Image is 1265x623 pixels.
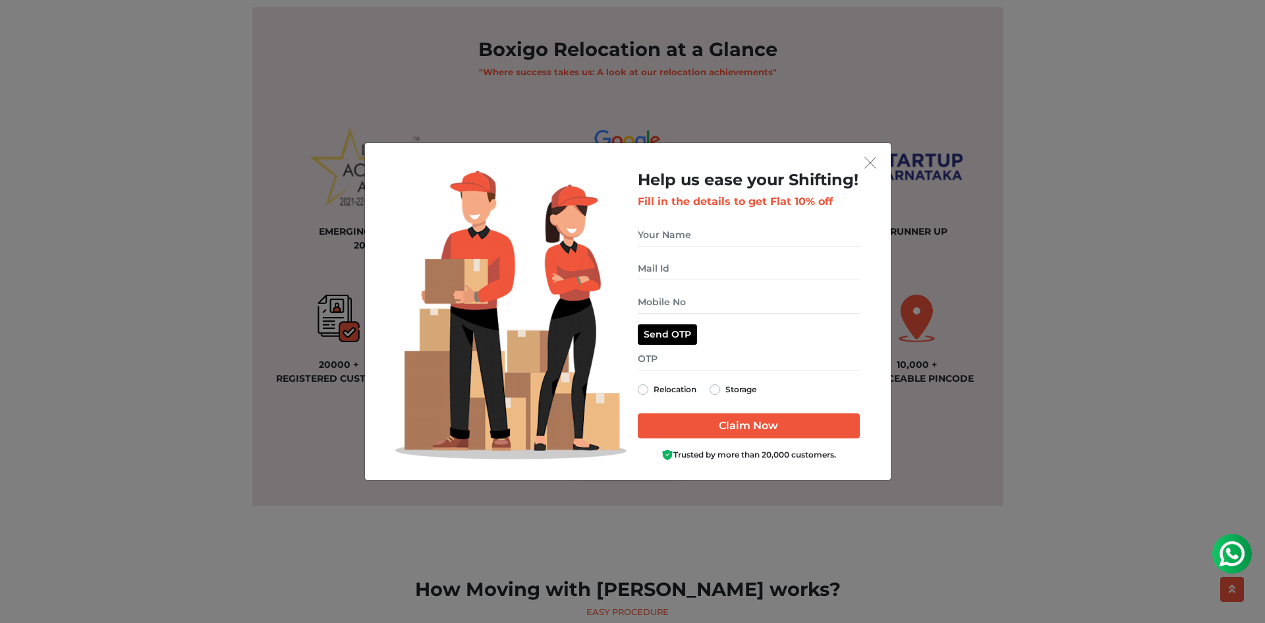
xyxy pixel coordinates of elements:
[638,324,697,345] button: Send OTP
[638,449,860,461] div: Trusted by more than 20,000 customers.
[638,223,860,247] input: Your Name
[638,257,860,280] input: Mail Id
[864,157,876,169] img: exit
[654,382,696,398] label: Relocation
[638,171,860,190] h2: Help us ease your Shifting!
[638,195,860,208] h3: Fill in the details to get Flat 10% off
[13,13,40,40] img: whatsapp-icon.svg
[725,382,756,398] label: Storage
[638,413,860,438] input: Claim Now
[638,347,860,371] input: OTP
[661,449,673,461] img: Boxigo Customer Shield
[395,171,627,460] img: Lead Welcome Image
[638,291,860,314] input: Mobile No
